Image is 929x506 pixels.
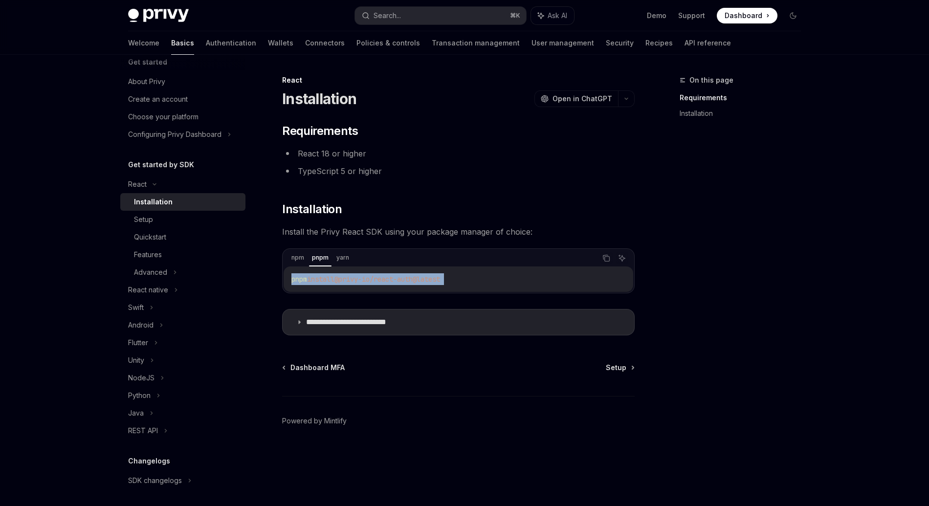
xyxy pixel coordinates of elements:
[134,249,162,261] div: Features
[128,31,159,55] a: Welcome
[333,252,352,264] div: yarn
[685,31,731,55] a: API reference
[645,31,673,55] a: Recipes
[120,90,245,108] a: Create an account
[128,475,182,486] div: SDK changelogs
[290,363,345,373] span: Dashboard MFA
[282,164,635,178] li: TypeScript 5 or higher
[680,90,809,106] a: Requirements
[128,354,144,366] div: Unity
[282,147,635,160] li: React 18 or higher
[785,8,801,23] button: Toggle dark mode
[309,252,332,264] div: pnpm
[134,214,153,225] div: Setup
[553,94,612,104] span: Open in ChatGPT
[288,252,307,264] div: npm
[291,275,307,284] span: pnpm
[120,73,245,90] a: About Privy
[128,76,165,88] div: About Privy
[725,11,762,21] span: Dashboard
[120,246,245,264] a: Features
[128,337,148,349] div: Flutter
[134,196,173,208] div: Installation
[120,108,245,126] a: Choose your platform
[128,159,194,171] h5: Get started by SDK
[678,11,705,21] a: Support
[689,74,733,86] span: On this page
[128,111,199,123] div: Choose your platform
[307,275,334,284] span: install
[128,390,151,401] div: Python
[534,90,618,107] button: Open in ChatGPT
[128,319,154,331] div: Android
[128,284,168,296] div: React native
[510,12,520,20] span: ⌘ K
[600,252,613,264] button: Copy the contents from the code block
[282,201,342,217] span: Installation
[128,9,189,22] img: dark logo
[606,363,634,373] a: Setup
[171,31,194,55] a: Basics
[268,31,293,55] a: Wallets
[355,7,526,24] button: Search...⌘K
[432,31,520,55] a: Transaction management
[606,363,626,373] span: Setup
[128,93,188,105] div: Create an account
[531,31,594,55] a: User management
[282,75,635,85] div: React
[282,90,356,108] h1: Installation
[206,31,256,55] a: Authentication
[128,302,144,313] div: Swift
[282,225,635,239] span: Install the Privy React SDK using your package manager of choice:
[134,266,167,278] div: Advanced
[606,31,634,55] a: Security
[282,416,347,426] a: Powered by Mintlify
[128,129,221,140] div: Configuring Privy Dashboard
[128,372,155,384] div: NodeJS
[120,211,245,228] a: Setup
[128,407,144,419] div: Java
[120,193,245,211] a: Installation
[134,231,166,243] div: Quickstart
[120,228,245,246] a: Quickstart
[374,10,401,22] div: Search...
[647,11,666,21] a: Demo
[616,252,628,264] button: Ask AI
[548,11,567,21] span: Ask AI
[128,455,170,467] h5: Changelogs
[305,31,345,55] a: Connectors
[717,8,777,23] a: Dashboard
[680,106,809,121] a: Installation
[356,31,420,55] a: Policies & controls
[334,275,440,284] span: @privy-io/react-auth@latest
[283,363,345,373] a: Dashboard MFA
[128,178,147,190] div: React
[282,123,358,139] span: Requirements
[531,7,574,24] button: Ask AI
[128,425,158,437] div: REST API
